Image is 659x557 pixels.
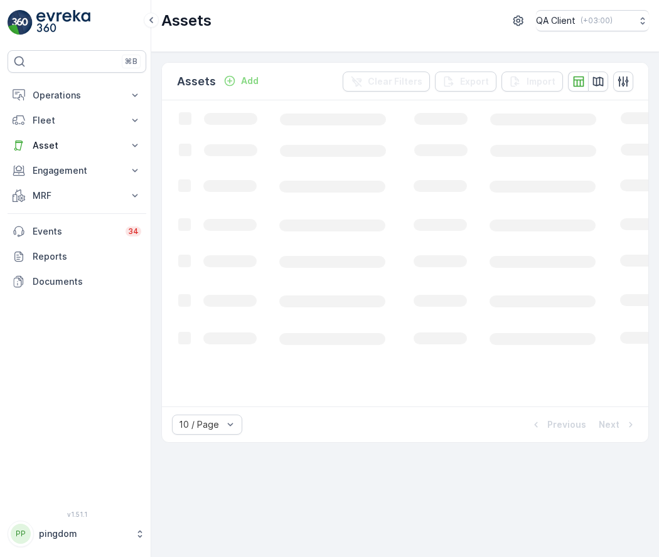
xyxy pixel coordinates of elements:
[8,521,146,547] button: PPpingdom
[125,56,137,66] p: ⌘B
[8,219,146,244] a: Events34
[33,114,121,127] p: Fleet
[128,226,139,236] p: 34
[8,511,146,518] span: v 1.51.1
[33,225,118,238] p: Events
[33,164,121,177] p: Engagement
[39,528,129,540] p: pingdom
[36,10,90,35] img: logo_light-DOdMpM7g.png
[501,72,563,92] button: Import
[33,89,121,102] p: Operations
[33,139,121,152] p: Asset
[8,158,146,183] button: Engagement
[460,75,489,88] p: Export
[528,417,587,432] button: Previous
[435,72,496,92] button: Export
[8,133,146,158] button: Asset
[343,72,430,92] button: Clear Filters
[547,418,586,431] p: Previous
[33,250,141,263] p: Reports
[8,244,146,269] a: Reports
[177,73,216,90] p: Assets
[581,16,613,26] p: ( +03:00 )
[8,83,146,108] button: Operations
[161,11,212,31] p: Assets
[536,10,649,31] button: QA Client(+03:00)
[218,73,264,88] button: Add
[33,189,121,202] p: MRF
[8,269,146,294] a: Documents
[599,418,619,431] p: Next
[368,75,422,88] p: Clear Filters
[11,524,31,544] div: PP
[527,75,555,88] p: Import
[241,75,259,87] p: Add
[597,417,638,432] button: Next
[8,108,146,133] button: Fleet
[536,14,576,27] p: QA Client
[33,275,141,288] p: Documents
[8,183,146,208] button: MRF
[8,10,33,35] img: logo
